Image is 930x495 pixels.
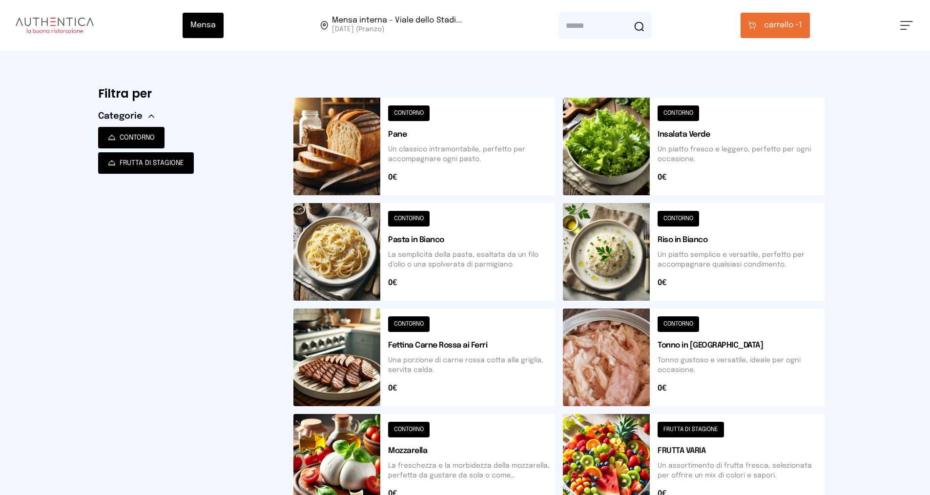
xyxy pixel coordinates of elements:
[98,127,165,148] button: CONTORNO
[332,17,462,34] span: Viale dello Stadio, 77, 05100 Terni TR, Italia
[764,20,799,31] span: carrello •
[764,20,802,31] span: 1
[98,109,154,123] button: Categorie
[16,18,94,33] img: logo.8f33a47.png
[120,158,184,168] span: FRUTTA DI STAGIONE
[741,13,810,38] button: carrello •1
[98,109,143,123] span: Categorie
[98,152,194,174] button: FRUTTA DI STAGIONE
[183,13,224,38] button: Mensa
[332,24,462,34] span: [DATE] (Pranzo)
[120,133,155,143] span: CONTORNO
[98,86,278,102] h6: Filtra per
